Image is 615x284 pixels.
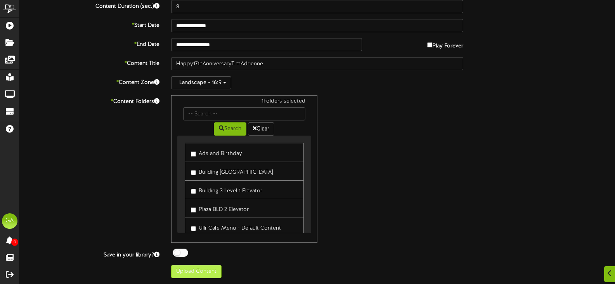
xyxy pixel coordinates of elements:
[177,98,311,107] div: 1 Folders selected
[191,166,273,176] label: Building [GEOGRAPHIC_DATA]
[183,107,305,120] input: -- Search --
[171,265,222,278] button: Upload Content
[171,76,231,89] button: Landscape - 16:9
[191,152,196,157] input: Ads and Birthday
[14,76,165,87] label: Content Zone
[14,19,165,30] label: Start Date
[191,203,249,214] label: Plaza BLD 2 Elevator
[2,213,17,229] div: GA
[191,226,196,231] input: Ullr Cafe Menu - Default Content Folder
[191,147,242,158] label: Ads and Birthday
[14,57,165,68] label: Content Title
[191,170,196,175] input: Building [GEOGRAPHIC_DATA]
[427,38,463,50] label: Play Forever
[14,38,165,49] label: End Date
[214,122,246,136] button: Search
[427,42,432,47] input: Play Forever
[191,185,262,195] label: Building 3 Level 1 Elevator
[248,122,274,136] button: Clear
[191,207,196,213] input: Plaza BLD 2 Elevator
[191,189,196,194] input: Building 3 Level 1 Elevator
[11,239,18,246] span: 0
[14,95,165,106] label: Content Folders
[171,57,463,70] input: Title of this Content
[14,249,165,259] label: Save in your library?
[191,222,297,240] label: Ullr Cafe Menu - Default Content Folder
